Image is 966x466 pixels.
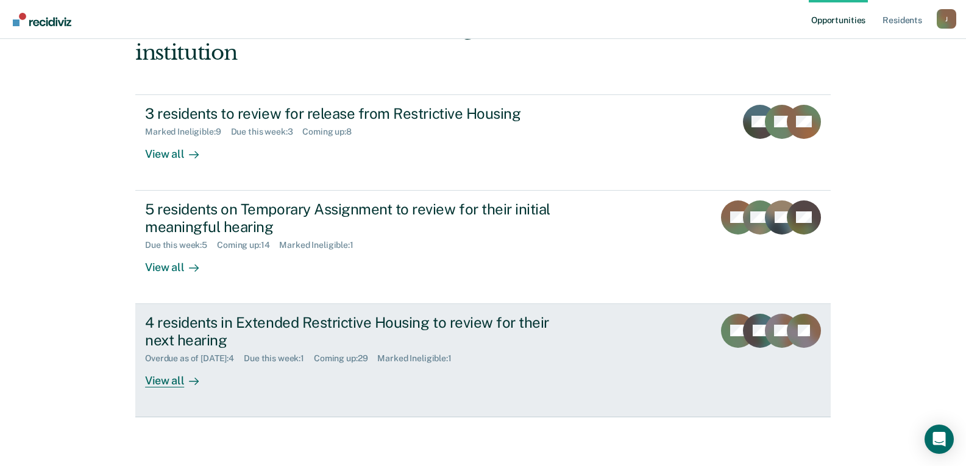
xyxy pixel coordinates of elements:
button: Profile dropdown button [937,9,956,29]
div: View all [145,364,213,387]
div: 3 residents to review for release from Restrictive Housing [145,105,573,122]
div: View all [145,250,213,274]
div: 4 residents in Extended Restrictive Housing to review for their next hearing [145,314,573,349]
div: 5 residents on Temporary Assignment to review for their initial meaningful hearing [145,200,573,236]
div: Coming up : 14 [217,240,279,250]
div: Coming up : 29 [314,353,377,364]
div: Overdue as of [DATE] : 4 [145,353,244,364]
div: Due this week : 5 [145,240,217,250]
div: J [937,9,956,29]
div: Marked Ineligible : 1 [377,353,461,364]
a: 5 residents on Temporary Assignment to review for their initial meaningful hearingDue this week:5... [135,191,831,304]
a: 3 residents to review for release from Restrictive HousingMarked Ineligible:9Due this week:3Comin... [135,94,831,191]
div: Hi. We’ve found some outstanding items across 1 institution [135,15,692,65]
div: Due this week : 1 [244,353,314,364]
div: Marked Ineligible : 1 [279,240,363,250]
div: Open Intercom Messenger [925,425,954,454]
img: Recidiviz [13,13,71,26]
div: Marked Ineligible : 9 [145,127,230,137]
div: Due this week : 3 [231,127,303,137]
div: View all [145,137,213,161]
a: 4 residents in Extended Restrictive Housing to review for their next hearingOverdue as of [DATE]:... [135,304,831,417]
div: Coming up : 8 [302,127,361,137]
